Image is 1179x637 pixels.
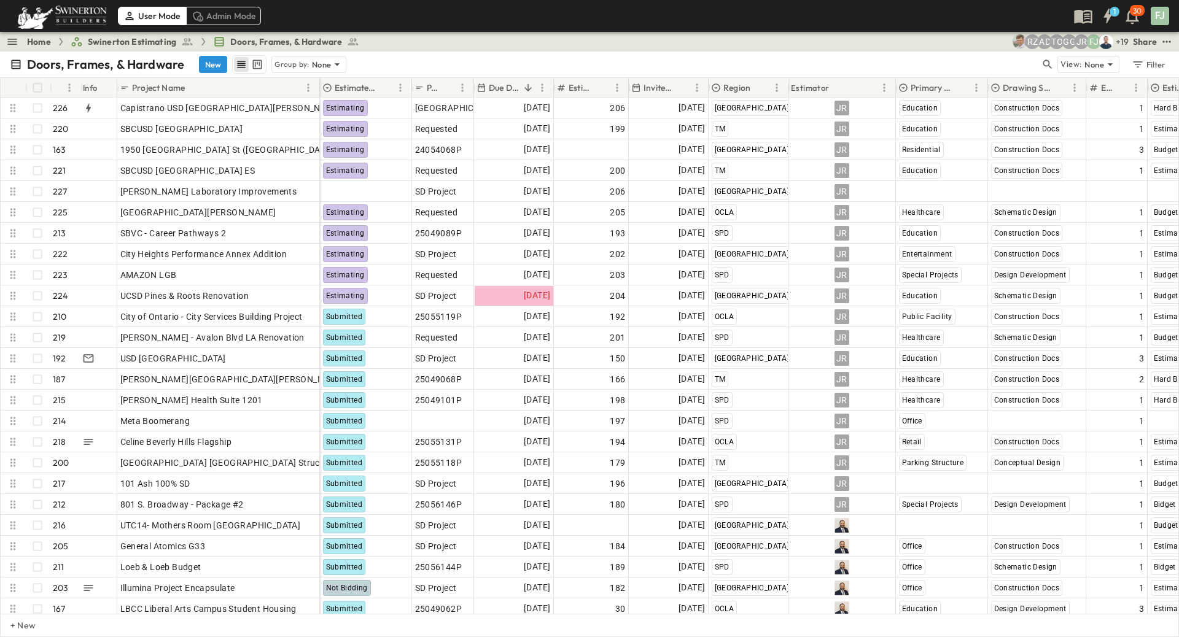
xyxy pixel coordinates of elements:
span: 198 [610,394,625,406]
span: Healthcare [902,375,941,384]
span: Requested [415,331,458,344]
span: Celine Beverly Hills Flagship [120,436,232,448]
div: JR [835,226,849,241]
span: Construction Docs [994,438,1060,446]
div: Alyssa De Robertis (aderoberti@swinerton.com) [1037,34,1052,49]
span: Estimating [326,104,365,112]
div: Joshua Russell (joshua.russell@swinerton.com) [1074,34,1089,49]
span: Schematic Design [994,333,1057,342]
span: Construction Docs [994,166,1060,175]
div: User Mode [118,7,186,25]
span: 24054068P [415,144,462,156]
p: 210 [53,311,67,323]
button: Sort [442,81,455,95]
span: SPD [715,229,730,237]
span: Requested [415,269,458,281]
p: Estimate Status [335,82,377,94]
span: Education [902,104,938,112]
span: 1 [1139,415,1144,427]
span: [GEOGRAPHIC_DATA] [415,102,502,114]
div: JR [835,268,849,282]
span: Capistrano USD [GEOGRAPHIC_DATA][PERSON_NAME] [120,102,342,114]
span: 3 [1139,352,1144,365]
p: Primary Market [911,82,953,94]
span: 25055119P [415,311,462,323]
button: row view [234,57,249,72]
span: Education [902,166,938,175]
span: [PERSON_NAME] Laboratory Improvements [120,185,297,198]
span: TM [715,166,726,175]
span: 1 [1139,290,1144,302]
button: kanban view [249,57,265,72]
div: JR [835,101,849,115]
span: 1950 [GEOGRAPHIC_DATA] St ([GEOGRAPHIC_DATA] & Grape) [120,144,371,156]
span: Requested [415,123,458,135]
div: Share [1133,36,1157,48]
span: Construction Docs [994,104,1060,112]
span: [DATE] [679,268,705,282]
span: 1 [1139,123,1144,135]
span: [PERSON_NAME][GEOGRAPHIC_DATA][PERSON_NAME] [120,373,345,385]
span: 205 [610,206,625,218]
span: Retail [902,438,922,446]
span: Doors, Frames, & Hardware [230,36,342,48]
p: 226 [53,102,68,114]
button: Menu [301,80,316,95]
span: [DATE] [524,351,550,365]
div: table view [232,55,267,74]
div: JR [835,122,849,136]
div: JR [835,330,849,345]
img: Profile Picture [835,518,849,533]
span: [DATE] [679,393,705,407]
nav: breadcrumbs [27,36,367,48]
span: TM [715,375,726,384]
span: Education [902,354,938,363]
span: 200 [610,164,625,177]
span: Budget [1154,291,1178,300]
p: 225 [53,206,68,218]
button: Sort [832,81,846,95]
span: City Heights Performance Annex Addition [120,248,287,260]
span: [PERSON_NAME] Health Suite 1201 [120,394,263,406]
span: [DATE] [679,163,705,177]
img: Aaron Anderson (aaron.anderson@swinerton.com) [1013,34,1027,49]
p: 227 [53,185,68,198]
span: [DATE] [524,101,550,115]
p: Estimate Round [1101,82,1113,94]
button: Menu [455,80,470,95]
span: City of Ontario - City Services Building Project [120,311,303,323]
span: Construction Docs [994,312,1060,321]
span: Estimating [326,250,365,258]
span: 1 [1139,394,1144,406]
span: Entertainment [902,250,952,258]
span: [GEOGRAPHIC_DATA] [715,291,790,300]
span: Requested [415,164,458,177]
span: Education [902,229,938,237]
div: FJ [1151,7,1169,25]
button: Filter [1127,56,1169,73]
span: Public Facility [902,312,952,321]
a: Swinerton Estimating [71,36,193,48]
button: test [1159,34,1174,49]
img: Profile Picture [835,601,849,616]
p: Doors, Frames, & Hardware [27,56,184,73]
span: Healthcare [902,333,941,342]
span: SD Project [415,352,457,365]
span: Submitted [326,375,363,384]
img: 6c363589ada0b36f064d841b69d3a419a338230e66bb0a533688fa5cc3e9e735.png [15,3,109,29]
button: Sort [955,81,969,95]
span: SD Project [415,290,457,302]
span: 197 [610,415,625,427]
span: 199 [610,123,625,135]
div: Estimator [791,71,830,105]
span: Schematic Design [994,208,1057,217]
span: Submitted [326,333,363,342]
span: AMAZON LGB [120,269,177,281]
span: Submitted [326,396,363,404]
span: UCSD Pines & Roots Renovation [120,290,249,302]
span: Estimating [326,271,365,279]
span: 206 [610,102,625,114]
span: 1 [1139,102,1144,114]
span: Construction Docs [994,229,1060,237]
span: [GEOGRAPHIC_DATA] [715,104,790,112]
